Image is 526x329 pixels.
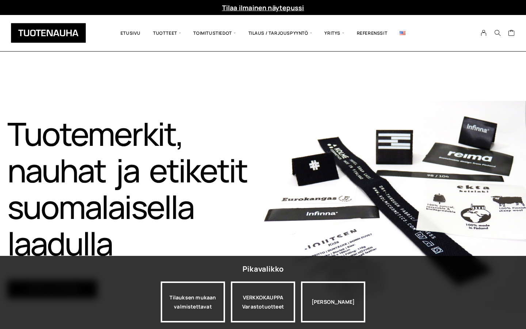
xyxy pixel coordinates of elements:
[242,20,319,46] span: Tilaus / Tarjouspyyntö
[318,20,350,46] span: Yritys
[477,30,491,36] a: My Account
[351,20,394,46] a: Referenssit
[263,101,526,313] img: Etusivu 1
[187,20,242,46] span: Toimitustiedot
[231,281,295,322] div: VERKKOKAUPPA Varastotuotteet
[147,20,187,46] span: Tuotteet
[231,281,295,322] a: VERKKOKAUPPAVarastotuotteet
[243,262,283,276] div: Pikavalikko
[301,281,365,322] div: [PERSON_NAME]
[400,31,405,35] img: English
[161,281,225,322] a: Tilauksen mukaan valmistettavat
[7,116,263,262] h1: Tuotemerkit, nauhat ja etiketit suomalaisella laadulla​
[508,29,515,38] a: Cart
[11,23,86,43] img: Tuotenauha Oy
[222,3,304,12] a: Tilaa ilmainen näytepussi
[491,30,504,36] button: Search
[114,20,147,46] a: Etusivu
